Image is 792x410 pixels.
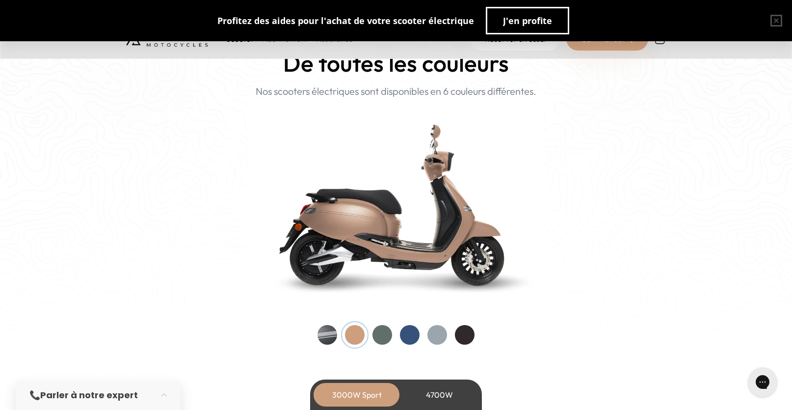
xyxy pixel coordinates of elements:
[283,50,509,76] h2: De toutes les couleurs
[743,364,782,400] iframe: Gorgias live chat messenger
[317,383,396,407] div: 3000W Sport
[256,84,536,99] p: Nos scooters électriques sont disponibles en 6 couleurs différentes.
[400,383,478,407] div: 4700W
